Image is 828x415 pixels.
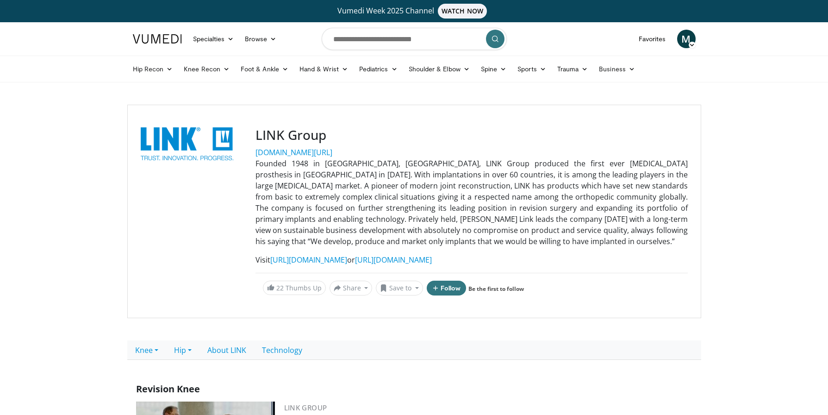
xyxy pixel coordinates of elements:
[136,383,200,395] span: Revision Knee
[322,28,507,50] input: Search topics, interventions
[178,60,235,78] a: Knee Recon
[438,4,487,19] span: WATCH NOW
[263,281,326,295] a: 22 Thumbs Up
[255,127,688,143] h3: LINK Group
[355,255,432,265] a: [URL][DOMAIN_NAME]
[677,30,696,48] a: M
[427,281,467,296] button: Follow
[166,340,199,360] a: Hip
[255,158,688,247] p: Founded 1948 in [GEOGRAPHIC_DATA], [GEOGRAPHIC_DATA], LINK Group produced the first ever [MEDICAL...
[199,340,254,360] a: About LINK
[294,60,354,78] a: Hand & Wrist
[468,285,524,293] a: Be the first to follow
[187,30,240,48] a: Specialties
[134,4,694,19] a: Vumedi Week 2025 ChannelWATCH NOW
[376,281,423,296] button: Save to
[330,281,373,296] button: Share
[270,255,347,265] a: [URL][DOMAIN_NAME]
[593,60,641,78] a: Business
[552,60,594,78] a: Trauma
[255,147,332,157] a: [DOMAIN_NAME][URL]
[239,30,282,48] a: Browse
[512,60,552,78] a: Sports
[133,34,182,44] img: VuMedi Logo
[255,254,688,265] p: Visit or
[254,340,310,360] a: Technology
[354,60,403,78] a: Pediatrics
[403,60,475,78] a: Shoulder & Elbow
[235,60,294,78] a: Foot & Ankle
[276,283,284,292] span: 22
[633,30,672,48] a: Favorites
[475,60,512,78] a: Spine
[127,340,166,360] a: Knee
[284,403,327,412] a: LINK Group
[127,60,179,78] a: Hip Recon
